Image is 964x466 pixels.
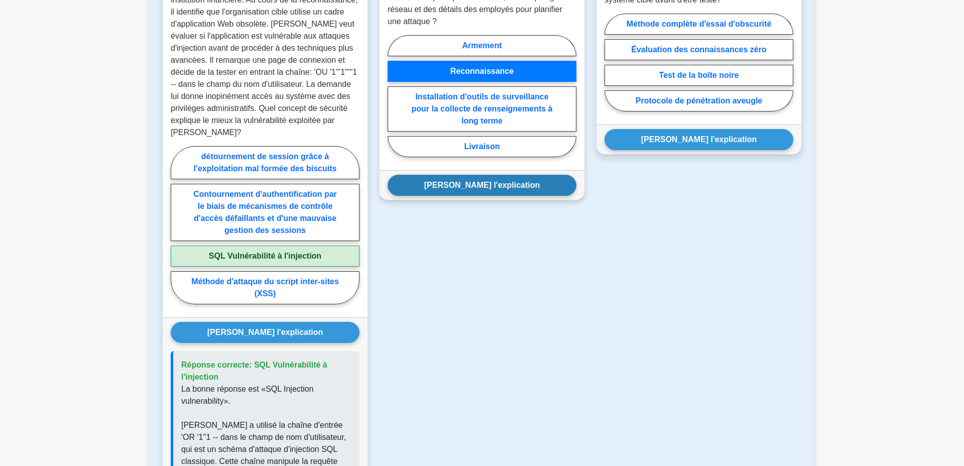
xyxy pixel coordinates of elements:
label: Méthode complète d'essai d'obscurité [605,14,793,35]
label: Protocole de pénétration aveugle [605,90,793,111]
label: Méthode d'attaque du script inter-sites (XSS) [171,271,359,304]
label: Installation d'outils de surveillance pour la collecte de renseignements à long terme [388,86,576,132]
label: SQL Vulnérabilité à l'injection [171,246,359,267]
label: Contournement d'authentification par le biais de mécanismes de contrôle d'accès défaillants et d'... [171,184,359,241]
label: Évaluation des connaissances zéro [605,39,793,60]
label: Test de la boîte noire [605,65,793,86]
label: détournement de session grâce à l'exploitation mal formée des biscuits [171,146,359,179]
button: [PERSON_NAME] l'explication [388,175,576,196]
label: Armement [388,35,576,56]
button: [PERSON_NAME] l'explication [171,322,359,343]
span: Réponse correcte: SQL Vulnérabilité à l'injection [181,361,327,381]
button: [PERSON_NAME] l'explication [605,129,793,150]
label: Livraison [388,136,576,157]
label: Reconnaissance [388,61,576,82]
